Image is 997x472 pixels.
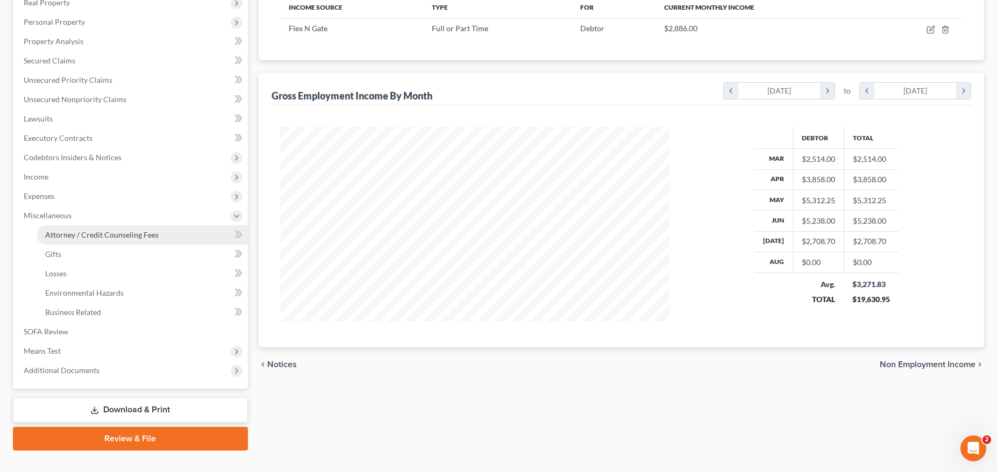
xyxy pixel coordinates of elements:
span: Unsecured Priority Claims [24,75,112,84]
div: $2,708.70 [802,236,835,247]
td: $3,858.00 [844,169,899,190]
i: chevron_right [956,83,971,99]
td: $2,514.00 [844,149,899,169]
span: Property Analysis [24,37,83,46]
span: Means Test [24,346,61,355]
span: Income [24,172,48,181]
a: Unsecured Nonpriority Claims [15,90,248,109]
span: Environmental Hazards [45,288,124,297]
span: $2,886.00 [664,24,697,33]
span: Gifts [45,249,61,259]
span: Losses [45,269,67,278]
span: Lawsuits [24,114,53,123]
a: Review & File [13,427,248,450]
a: Property Analysis [15,32,248,51]
th: [DATE] [754,231,793,252]
td: $2,708.70 [844,231,899,252]
span: Secured Claims [24,56,75,65]
th: Apr [754,169,793,190]
span: Expenses [24,191,54,201]
span: Non Employment Income [880,360,975,369]
a: Executory Contracts [15,128,248,148]
i: chevron_left [724,83,738,99]
div: $3,858.00 [802,174,835,185]
span: SOFA Review [24,327,68,336]
a: Unsecured Priority Claims [15,70,248,90]
span: Flex N Gate [289,24,327,33]
a: Download & Print [13,397,248,423]
i: chevron_right [975,360,984,369]
span: Personal Property [24,17,85,26]
td: $5,238.00 [844,211,899,231]
span: 2 [982,435,991,444]
div: $19,630.95 [852,294,890,305]
span: Debtor [580,24,604,33]
span: Business Related [45,307,101,317]
th: Total [844,127,899,148]
span: Full or Part Time [432,24,488,33]
span: Current Monthly Income [664,3,754,11]
span: Notices [267,360,297,369]
div: $5,312.25 [802,195,835,206]
i: chevron_right [820,83,835,99]
a: Attorney / Credit Counseling Fees [37,225,248,245]
th: Jun [754,211,793,231]
a: Environmental Hazards [37,283,248,303]
a: Business Related [37,303,248,322]
div: $5,238.00 [802,216,835,226]
th: May [754,190,793,210]
th: Mar [754,149,793,169]
div: $2,514.00 [802,154,835,165]
a: Lawsuits [15,109,248,128]
div: TOTAL [801,294,835,305]
th: Debtor [793,127,844,148]
span: For [580,3,594,11]
a: Gifts [37,245,248,264]
span: Executory Contracts [24,133,92,142]
button: chevron_left Notices [259,360,297,369]
td: $0.00 [844,252,899,273]
i: chevron_left [259,360,267,369]
a: SOFA Review [15,322,248,341]
div: [DATE] [874,83,957,99]
span: Unsecured Nonpriority Claims [24,95,126,104]
div: $0.00 [802,257,835,268]
span: Type [432,3,448,11]
th: Aug [754,252,793,273]
span: Miscellaneous [24,211,72,220]
div: Avg. [801,279,835,290]
span: to [844,85,851,96]
button: Non Employment Income chevron_right [880,360,984,369]
div: [DATE] [738,83,821,99]
div: Gross Employment Income By Month [272,89,432,102]
a: Secured Claims [15,51,248,70]
iframe: Intercom live chat [960,435,986,461]
span: Additional Documents [24,366,99,375]
span: Income Source [289,3,343,11]
div: $3,271.83 [852,279,890,290]
i: chevron_left [860,83,874,99]
a: Losses [37,264,248,283]
span: Attorney / Credit Counseling Fees [45,230,159,239]
td: $5,312.25 [844,190,899,210]
span: Codebtors Insiders & Notices [24,153,122,162]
